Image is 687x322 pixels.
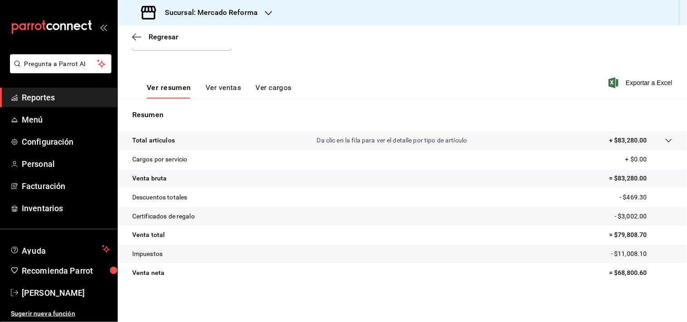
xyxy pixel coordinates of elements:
span: Configuración [22,136,110,148]
span: Recomienda Parrot [22,265,110,277]
p: Impuestos [132,249,163,259]
p: Certificados de regalo [132,212,195,221]
button: Ver cargos [256,83,292,99]
p: = $83,280.00 [609,174,673,183]
span: Reportes [22,91,110,104]
p: Resumen [132,109,673,120]
p: Da clic en la fila para ver el detalle por tipo de artículo [317,136,467,145]
p: = $68,800.60 [609,268,673,278]
p: Venta total [132,230,165,240]
span: Pregunta a Parrot AI [24,59,97,69]
button: Ver ventas [206,83,241,99]
span: [PERSON_NAME] [22,287,110,299]
button: Ver resumen [147,83,191,99]
p: Total artículos [132,136,175,145]
a: Pregunta a Parrot AI [6,66,111,75]
p: + $0.00 [625,155,673,164]
button: Exportar a Excel [610,77,673,88]
span: Facturación [22,180,110,192]
p: Venta bruta [132,174,167,183]
span: Menú [22,114,110,126]
p: Cargos por servicio [132,155,187,164]
p: = $79,808.70 [609,230,673,240]
p: - $11,008.10 [611,249,673,259]
p: Venta neta [132,268,164,278]
p: Descuentos totales [132,193,187,202]
span: Ayuda [22,244,98,255]
span: Sugerir nueva función [11,309,110,318]
button: Pregunta a Parrot AI [10,54,111,73]
p: - $469.30 [620,193,673,202]
h3: Sucursal: Mercado Reforma [158,7,258,18]
div: navigation tabs [147,83,292,99]
span: Regresar [149,33,178,41]
span: Personal [22,158,110,170]
p: - $3,002.00 [615,212,673,221]
button: open_drawer_menu [100,24,107,31]
button: Regresar [132,33,178,41]
span: Inventarios [22,202,110,214]
p: + $83,280.00 [609,136,647,145]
